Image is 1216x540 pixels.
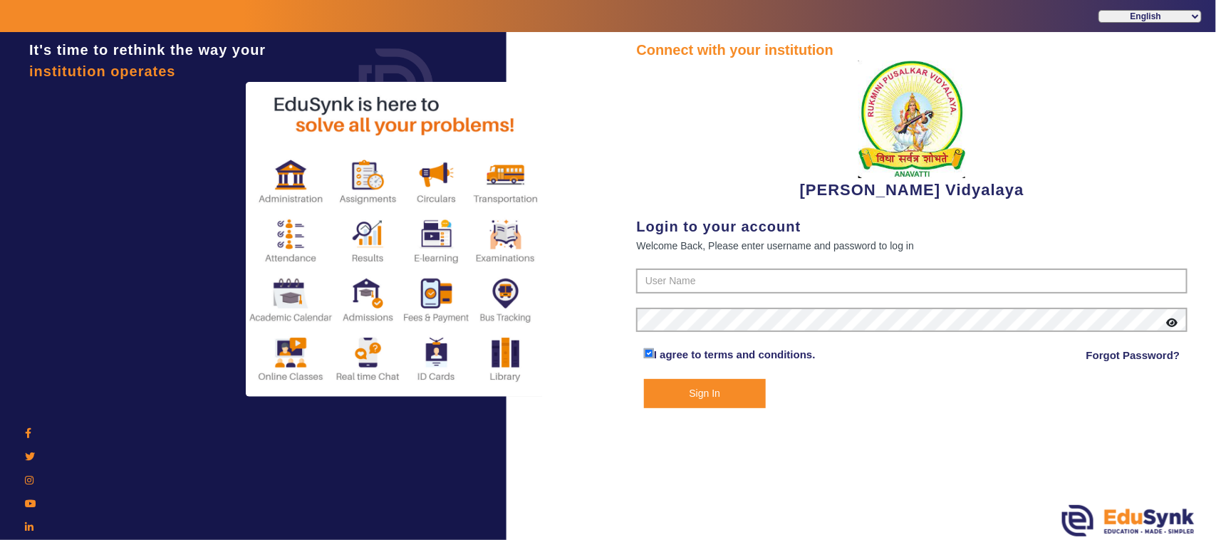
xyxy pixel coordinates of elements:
img: login2.png [246,82,545,397]
a: I agree to terms and conditions. [654,348,816,360]
div: Connect with your institution [636,39,1188,61]
div: Welcome Back, Please enter username and password to log in [636,237,1188,254]
img: 1f9ccde3-ca7c-4581-b515-4fcda2067381 [858,61,965,178]
button: Sign In [644,379,766,408]
a: Forgot Password? [1086,347,1180,364]
span: It's time to rethink the way your [29,42,266,58]
img: login.png [343,32,449,139]
div: [PERSON_NAME] Vidyalaya [636,61,1188,202]
img: edusynk.png [1062,505,1195,536]
span: institution operates [29,63,176,79]
div: Login to your account [636,216,1188,237]
input: User Name [636,269,1188,294]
